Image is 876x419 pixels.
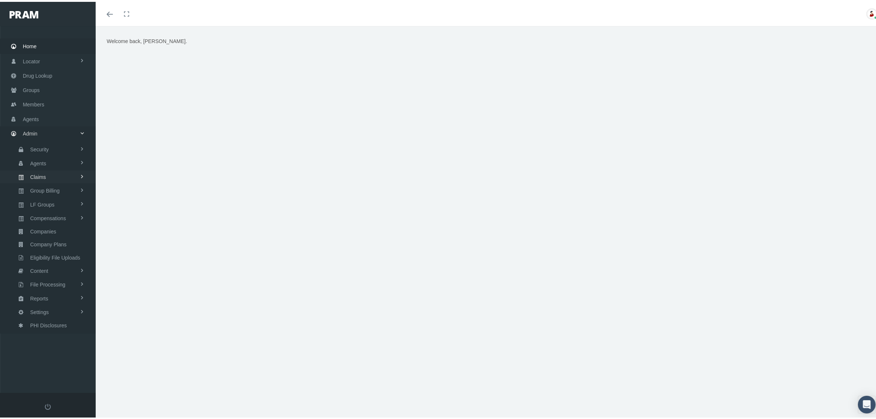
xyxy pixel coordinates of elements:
[30,304,49,317] span: Settings
[30,277,65,289] span: File Processing
[23,81,40,95] span: Groups
[23,96,44,110] span: Members
[23,67,52,81] span: Drug Lookup
[30,236,67,249] span: Company Plans
[30,291,48,303] span: Reports
[23,125,38,139] span: Admin
[858,394,876,412] div: Open Intercom Messenger
[30,183,60,195] span: Group Billing
[30,197,54,209] span: LF Groups
[30,141,49,154] span: Security
[23,53,40,67] span: Locator
[107,36,187,42] span: Welcome back, [PERSON_NAME].
[30,210,66,223] span: Compensations
[30,250,80,262] span: Eligibility File Uploads
[30,223,56,236] span: Companies
[23,110,39,124] span: Agents
[10,9,38,17] img: PRAM_20_x_78.png
[30,317,67,330] span: PHI Disclosures
[23,38,36,52] span: Home
[30,169,46,182] span: Claims
[30,155,46,168] span: Agents
[30,263,48,275] span: Content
